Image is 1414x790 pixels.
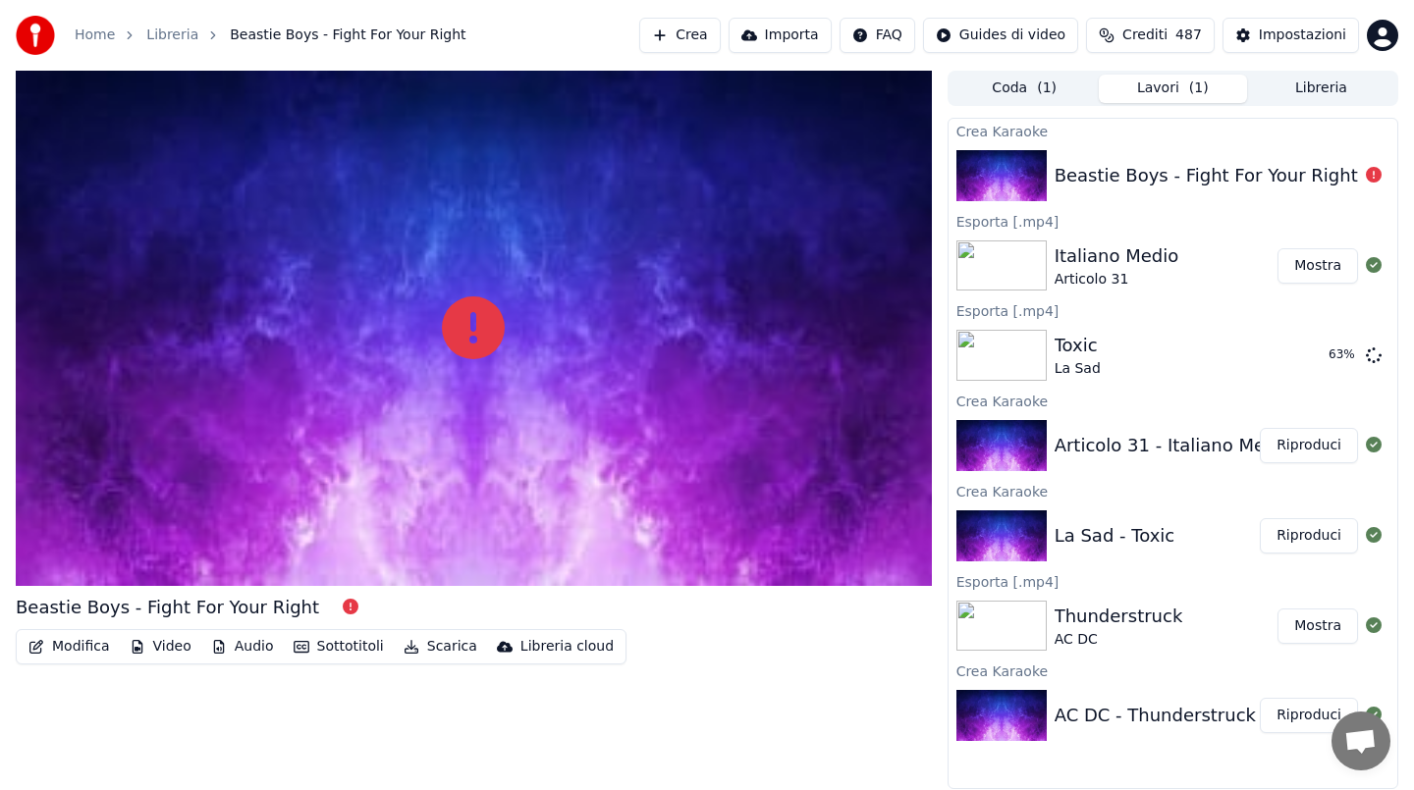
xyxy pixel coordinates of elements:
div: La Sad - Toxic [1055,522,1175,550]
div: Libreria cloud [520,637,614,657]
div: Esporta [.mp4] [949,569,1397,593]
span: 487 [1175,26,1202,45]
a: Libreria [146,26,198,45]
button: Mostra [1278,608,1358,644]
div: Crea Karaoke [949,119,1397,142]
div: Articolo 31 - Italiano Medio [1055,432,1292,459]
button: Libreria [1247,75,1395,103]
button: Riproduci [1260,428,1358,463]
div: AC DC - Thunderstruck [1055,702,1256,729]
button: Sottotitoli [286,633,392,660]
button: Mostra [1278,248,1358,284]
div: Thunderstruck [1055,603,1183,630]
button: Video [122,633,199,660]
div: Impostazioni [1259,26,1346,45]
div: Aprire la chat [1332,711,1390,770]
div: Crea Karaoke [949,658,1397,682]
span: Beastie Boys - Fight For Your Right [230,26,465,45]
button: Modifica [21,633,118,660]
button: Crediti487 [1086,18,1215,53]
button: Importa [729,18,832,53]
div: AC DC [1055,630,1183,650]
span: ( 1 ) [1189,79,1209,98]
span: Crediti [1122,26,1168,45]
button: Scarica [396,633,485,660]
div: Crea Karaoke [949,389,1397,412]
a: Home [75,26,115,45]
div: 63 % [1329,347,1358,363]
div: Beastie Boys - Fight For Your Right [16,594,319,621]
span: ( 1 ) [1037,79,1057,98]
div: La Sad [1055,359,1101,379]
button: Coda [951,75,1099,103]
div: Crea Karaoke [949,479,1397,502]
button: FAQ [840,18,915,53]
button: Lavori [1099,75,1247,103]
div: Esporta [.mp4] [949,209,1397,233]
button: Crea [639,18,720,53]
div: Articolo 31 [1055,270,1179,290]
img: youka [16,16,55,55]
button: Riproduci [1260,518,1358,553]
div: Toxic [1055,332,1101,359]
div: Beastie Boys - Fight For Your Right [1055,162,1358,189]
div: Esporta [.mp4] [949,298,1397,322]
button: Audio [203,633,282,660]
button: Impostazioni [1223,18,1359,53]
button: Guides di video [923,18,1078,53]
button: Riproduci [1260,698,1358,733]
nav: breadcrumb [75,26,466,45]
div: Italiano Medio [1055,242,1179,270]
